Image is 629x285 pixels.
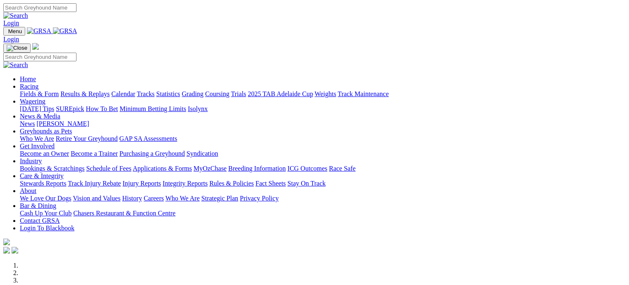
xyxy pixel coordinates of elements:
[156,90,180,97] a: Statistics
[20,128,72,135] a: Greyhounds as Pets
[7,45,27,51] img: Close
[182,90,203,97] a: Grading
[20,210,72,217] a: Cash Up Your Club
[20,157,42,164] a: Industry
[20,120,626,128] div: News & Media
[60,90,110,97] a: Results & Replays
[53,27,77,35] img: GRSA
[143,195,164,202] a: Careers
[256,180,286,187] a: Fact Sheets
[20,83,38,90] a: Racing
[111,90,135,97] a: Calendar
[20,90,626,98] div: Racing
[240,195,279,202] a: Privacy Policy
[86,105,118,112] a: How To Bet
[20,195,626,202] div: About
[3,3,77,12] input: Search
[20,75,36,82] a: Home
[20,150,626,157] div: Get Involved
[36,120,89,127] a: [PERSON_NAME]
[3,36,19,43] a: Login
[56,105,84,112] a: SUREpick
[338,90,389,97] a: Track Maintenance
[20,165,84,172] a: Bookings & Scratchings
[20,202,56,209] a: Bar & Dining
[120,105,186,112] a: Minimum Betting Limits
[3,43,31,53] button: Toggle navigation
[3,19,19,27] a: Login
[27,27,51,35] img: GRSA
[86,165,131,172] a: Schedule of Fees
[20,135,54,142] a: Who We Are
[231,90,246,97] a: Trials
[163,180,208,187] a: Integrity Reports
[20,180,66,187] a: Stewards Reports
[56,135,118,142] a: Retire Your Greyhound
[20,113,60,120] a: News & Media
[20,90,59,97] a: Fields & Form
[187,150,218,157] a: Syndication
[3,27,25,36] button: Toggle navigation
[20,180,626,187] div: Care & Integrity
[194,165,227,172] a: MyOzChase
[287,180,325,187] a: Stay On Track
[3,239,10,245] img: logo-grsa-white.png
[20,195,71,202] a: We Love Our Dogs
[20,105,626,113] div: Wagering
[68,180,121,187] a: Track Injury Rebate
[315,90,336,97] a: Weights
[20,217,60,224] a: Contact GRSA
[122,195,142,202] a: History
[12,247,18,254] img: twitter.svg
[120,135,177,142] a: GAP SA Assessments
[228,165,286,172] a: Breeding Information
[165,195,200,202] a: Who We Are
[20,120,35,127] a: News
[20,225,74,232] a: Login To Blackbook
[188,105,208,112] a: Isolynx
[201,195,238,202] a: Strategic Plan
[20,172,64,179] a: Care & Integrity
[205,90,230,97] a: Coursing
[71,150,118,157] a: Become a Trainer
[3,53,77,61] input: Search
[73,210,175,217] a: Chasers Restaurant & Function Centre
[329,165,355,172] a: Race Safe
[287,165,327,172] a: ICG Outcomes
[20,98,45,105] a: Wagering
[20,150,69,157] a: Become an Owner
[20,142,55,150] a: Get Involved
[20,187,36,194] a: About
[120,150,185,157] a: Purchasing a Greyhound
[248,90,313,97] a: 2025 TAB Adelaide Cup
[20,210,626,217] div: Bar & Dining
[3,12,28,19] img: Search
[32,43,39,50] img: logo-grsa-white.png
[8,28,22,34] span: Menu
[73,195,120,202] a: Vision and Values
[20,105,54,112] a: [DATE] Tips
[3,247,10,254] img: facebook.svg
[20,135,626,142] div: Greyhounds as Pets
[3,61,28,69] img: Search
[133,165,192,172] a: Applications & Forms
[122,180,161,187] a: Injury Reports
[209,180,254,187] a: Rules & Policies
[20,165,626,172] div: Industry
[137,90,155,97] a: Tracks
